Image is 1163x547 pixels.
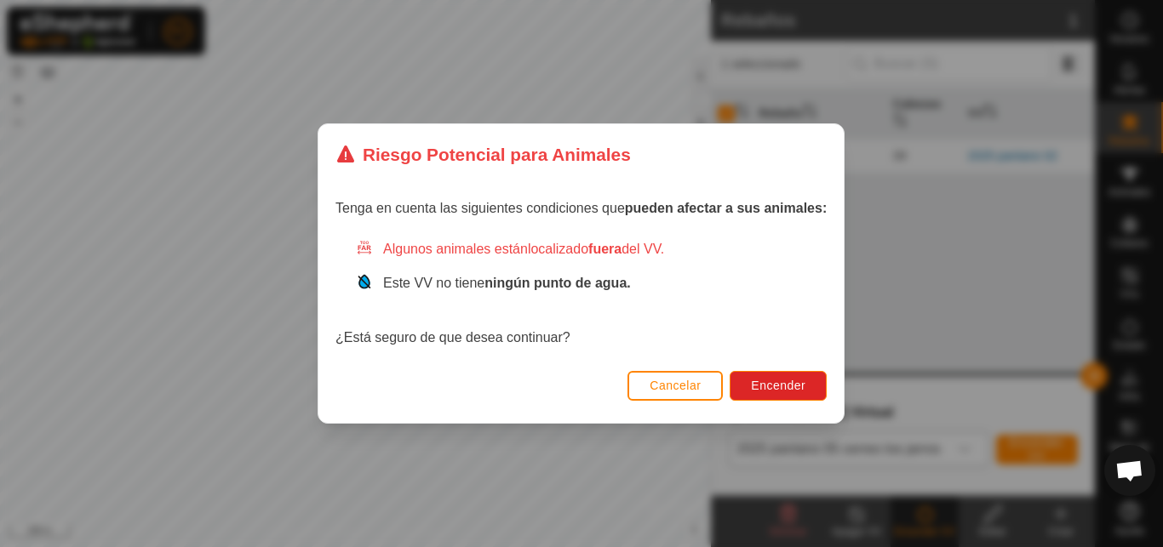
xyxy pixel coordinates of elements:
button: Encender [730,371,828,401]
strong: fuera [588,242,622,256]
span: localizado del VV. [528,242,664,256]
strong: ningún punto de agua. [485,276,632,290]
div: ¿Está seguro de que desea continuar? [335,239,827,348]
div: Riesgo Potencial para Animales [335,141,631,168]
span: Encender [752,379,806,392]
span: Cancelar [650,379,702,392]
span: Tenga en cuenta las siguientes condiciones que [335,201,827,215]
button: Cancelar [628,371,724,401]
div: Chat abierto [1104,445,1155,496]
strong: pueden afectar a sus animales: [625,201,827,215]
div: Algunos animales están [356,239,827,259]
span: Este VV no tiene [383,276,631,290]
